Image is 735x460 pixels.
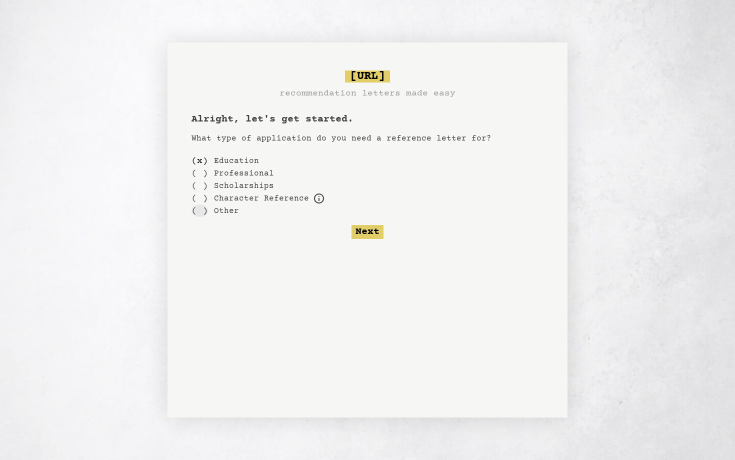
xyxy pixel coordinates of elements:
[214,155,259,167] label: Education
[191,192,208,204] div: ( )
[191,132,543,144] p: What type of application do you need a reference letter for?
[191,204,208,217] div: ( )
[279,86,455,100] h3: recommendation letters made easy
[191,112,543,126] h1: Alright, let's get started.
[191,167,208,179] div: ( )
[351,225,383,239] button: Next
[214,205,239,217] label: Other
[191,179,208,192] div: ( )
[214,167,274,179] label: Professional
[345,70,390,82] span: [URL]
[214,180,274,192] label: Scholarships
[214,192,309,204] label: For example, loans, housing applications, parole, professional certification, etc.
[191,154,208,167] div: ( x )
